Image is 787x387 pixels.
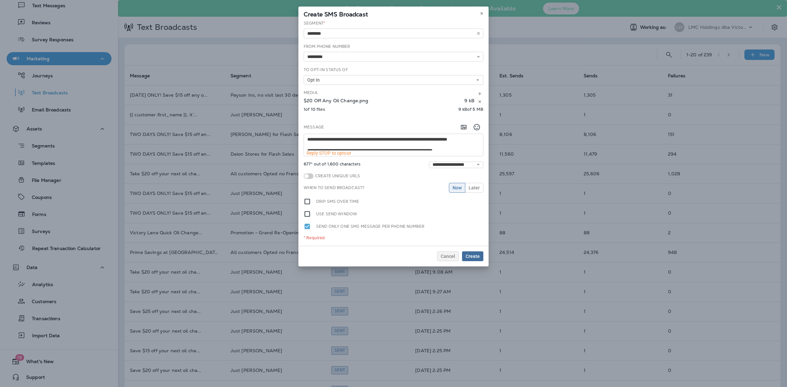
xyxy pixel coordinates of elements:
[304,75,483,85] button: Opt In
[307,77,322,83] span: Opt In
[304,162,360,168] span: 677 * out of 1,600 characters
[304,125,324,130] label: Message
[304,90,317,95] label: Media
[469,185,480,190] span: Later
[304,107,325,112] p: 1 of 10 files
[464,98,474,105] div: 9 kB
[457,121,470,134] button: Add in a premade template
[307,150,351,156] span: Reply STOP to optout
[437,251,459,261] button: Cancel
[316,223,424,230] label: Send only one SMS message per phone number
[458,107,483,112] p: 9 kB of 5 MB
[304,185,364,190] label: When to send broadcast?
[304,98,463,105] div: $20 Off Any Oil Change.png
[304,44,350,49] label: From Phone Number
[316,198,359,205] label: Drip SMS over time
[316,210,357,218] label: Use send window
[462,251,483,261] button: Create
[453,185,462,190] span: Now
[449,183,465,193] button: Now
[298,7,489,20] div: Create SMS Broadcast
[313,173,360,179] label: Create Unique URLs
[304,21,325,26] label: Segment
[304,67,348,72] label: To Opt-In Status of
[304,235,483,241] div: * Required
[465,183,483,193] button: Later
[470,121,483,134] button: Select an emoji
[441,254,455,259] span: Cancel
[466,254,480,259] span: Create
